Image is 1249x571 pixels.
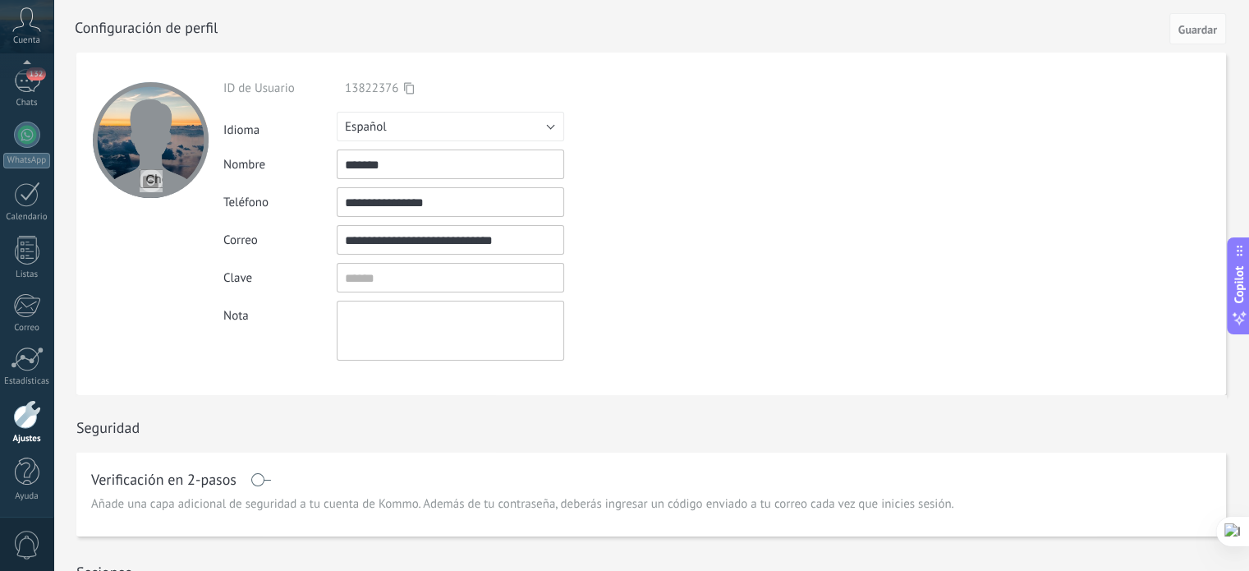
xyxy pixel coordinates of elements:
[223,195,337,210] div: Teléfono
[223,157,337,173] div: Nombre
[223,116,337,138] div: Idioma
[223,81,337,96] div: ID de Usuario
[345,119,387,135] span: Español
[3,323,51,334] div: Correo
[337,112,564,141] button: Español
[3,153,50,168] div: WhatsApp
[13,35,40,46] span: Cuenta
[3,434,51,444] div: Ajustes
[3,376,51,387] div: Estadísticas
[3,491,51,502] div: Ayuda
[91,473,236,486] h1: Verificación en 2-pasos
[1231,265,1247,303] span: Copilot
[76,418,140,437] h1: Seguridad
[3,212,51,223] div: Calendario
[3,269,51,280] div: Listas
[1169,13,1226,44] button: Guardar
[223,301,337,324] div: Nota
[223,233,337,248] div: Correo
[3,98,51,108] div: Chats
[1178,24,1217,35] span: Guardar
[223,270,337,286] div: Clave
[91,496,954,513] span: Añade una capa adicional de seguridad a tu cuenta de Kommo. Además de tu contraseña, deberás ingr...
[345,81,398,96] span: 13822376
